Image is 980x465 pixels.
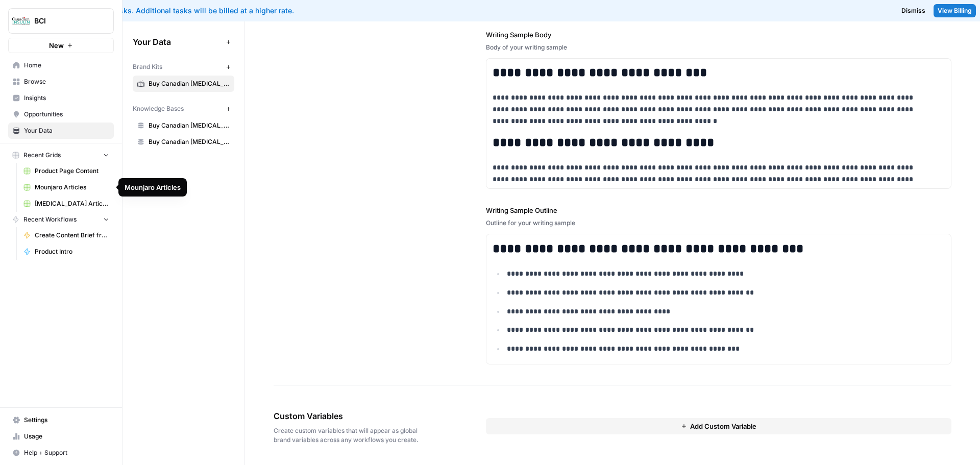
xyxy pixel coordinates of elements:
[486,218,951,228] div: Outline for your writing sample
[274,426,429,445] span: Create custom variables that will appear as global brand variables across any workflows you create.
[125,182,181,192] div: Mounjaro Articles
[24,432,109,441] span: Usage
[149,121,230,130] span: Buy Canadian [MEDICAL_DATA] Blog
[35,199,109,208] span: [MEDICAL_DATA] Articles
[8,90,114,106] a: Insights
[8,428,114,445] a: Usage
[35,231,109,240] span: Create Content Brief from Keyword - Mounjaro
[486,43,951,52] div: Body of your writing sample
[8,57,114,74] a: Home
[934,4,976,17] a: View Billing
[35,166,109,176] span: Product Page Content
[49,40,64,51] span: New
[690,421,756,431] span: Add Custom Variable
[19,227,114,243] a: Create Content Brief from Keyword - Mounjaro
[8,412,114,428] a: Settings
[8,445,114,461] button: Help + Support
[8,6,594,16] div: You've used your included tasks. Additional tasks will be billed at a higher rate.
[133,134,234,150] a: Buy Canadian [MEDICAL_DATA]: Product Pages
[8,8,114,34] button: Workspace: BCI
[23,215,77,224] span: Recent Workflows
[34,16,96,26] span: BCI
[8,123,114,139] a: Your Data
[901,6,925,15] span: Dismiss
[486,418,951,434] button: Add Custom Variable
[24,415,109,425] span: Settings
[486,205,951,215] label: Writing Sample Outline
[12,12,30,30] img: BCI Logo
[8,74,114,90] a: Browse
[133,76,234,92] a: Buy Canadian [MEDICAL_DATA]
[19,195,114,212] a: [MEDICAL_DATA] Articles
[24,77,109,86] span: Browse
[8,106,114,123] a: Opportunities
[149,137,230,146] span: Buy Canadian [MEDICAL_DATA]: Product Pages
[35,247,109,256] span: Product Intro
[133,36,222,48] span: Your Data
[8,148,114,163] button: Recent Grids
[35,183,109,192] span: Mounjaro Articles
[24,61,109,70] span: Home
[149,79,230,88] span: Buy Canadian [MEDICAL_DATA]
[23,151,61,160] span: Recent Grids
[133,117,234,134] a: Buy Canadian [MEDICAL_DATA] Blog
[897,4,929,17] button: Dismiss
[24,110,109,119] span: Opportunities
[24,126,109,135] span: Your Data
[133,104,184,113] span: Knowledge Bases
[19,243,114,260] a: Product Intro
[19,179,114,195] a: Mounjaro Articles
[938,6,972,15] span: View Billing
[19,163,114,179] a: Product Page Content
[8,212,114,227] button: Recent Workflows
[486,30,951,40] label: Writing Sample Body
[24,93,109,103] span: Insights
[274,410,429,422] span: Custom Variables
[24,448,109,457] span: Help + Support
[8,38,114,53] button: New
[133,62,162,71] span: Brand Kits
